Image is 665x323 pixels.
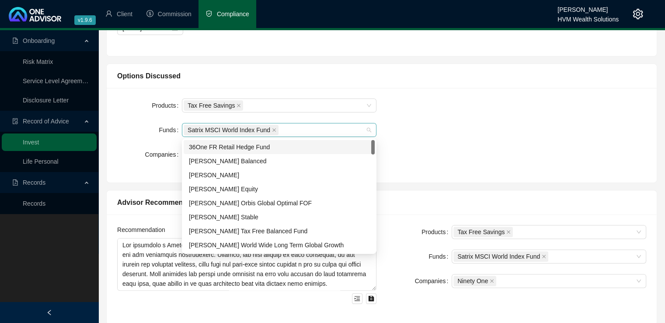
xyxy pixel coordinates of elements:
div: Allan Gray Orbis Global Optimal FOF [184,196,375,210]
label: Products [421,225,452,239]
span: Tax Free Savings [188,101,235,110]
span: Satrix MSCI World Index Fund [184,125,279,135]
span: file-pdf [12,38,18,44]
span: close [237,103,241,108]
div: [PERSON_NAME] Orbis Global Optimal FOF [189,198,369,208]
div: [PERSON_NAME] World Wide Long Term Global Growth [189,240,369,250]
span: v1.9.6 [74,15,96,25]
div: Advisor Recommendations [117,197,646,208]
a: Records [23,200,45,207]
div: Allan Gray Balanced [184,154,375,168]
span: menu-unfold [354,295,360,302]
label: Products [152,98,182,112]
span: Satrix MSCI World Index Fund [457,252,540,261]
span: Onboarding [23,37,55,44]
div: Allan Gray Stable [184,210,375,224]
span: Ninety One [453,276,496,286]
div: [PERSON_NAME] Equity [189,184,369,194]
a: Risk Matrix [23,58,53,65]
span: Satrix MSCI World Index Fund [188,125,270,135]
a: Disclosure Letter [23,97,69,104]
div: Options Discussed [117,70,646,81]
span: Compliance [217,11,249,18]
div: Allan Gray Bond [184,168,375,182]
span: dollar [146,10,153,17]
span: Client [117,11,132,18]
span: close [490,279,494,283]
span: Satrix MSCI World Index Fund [453,251,548,262]
label: Funds [159,123,182,137]
div: Allan Gray Equity [184,182,375,196]
div: [PERSON_NAME] [557,2,619,12]
a: Invest [23,139,39,146]
div: 36One FR Retail Hedge Fund [189,142,369,152]
span: setting [633,9,643,19]
span: Record of Advice [23,118,69,125]
div: [PERSON_NAME] Stable [189,212,369,222]
div: Allan Gray Tax Free Balanced Fund [184,224,375,238]
span: Records [23,179,45,186]
div: 36One FR Retail Hedge Fund [184,140,375,154]
span: save [368,295,374,302]
div: [PERSON_NAME] [189,170,369,180]
a: Life Personal [23,158,59,165]
span: safety [205,10,212,17]
a: Service Level Agreement [23,77,91,84]
label: Recommendation [117,225,171,235]
span: Ninety One [457,276,488,286]
span: file-pdf [12,179,18,186]
span: Tax Free Savings [457,227,505,237]
label: Funds [428,249,452,263]
div: [PERSON_NAME] Tax Free Balanced Fund [189,226,369,236]
span: close [506,230,511,234]
div: HVM Wealth Solutions [557,12,619,21]
label: Companies [145,147,182,161]
span: close [542,254,546,259]
span: Commission [158,11,191,18]
span: file-done [12,118,18,124]
span: close [272,128,276,132]
textarea: Lor ipsumdolo s Ametconse Adipiscinge seddoeiusmodt in Utlaboree 7736, dolor magnaa eni adm venia... [117,238,376,291]
label: Companies [415,274,452,288]
div: [PERSON_NAME] Balanced [189,156,369,166]
span: Tax Free Savings [453,227,513,237]
span: user [105,10,112,17]
span: Tax Free Savings [184,100,243,111]
img: 2df55531c6924b55f21c4cf5d4484680-logo-light.svg [9,7,61,21]
span: left [46,309,52,316]
div: Baillie Gifford World Wide Long Term Global Growth [184,238,375,252]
